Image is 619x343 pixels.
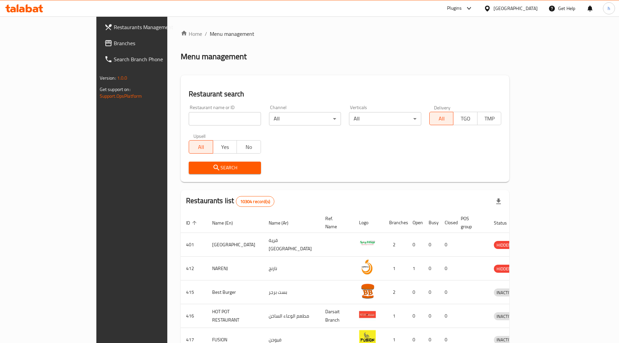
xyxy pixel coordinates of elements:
span: ID [186,219,199,227]
button: All [429,112,454,125]
td: HOT POT RESTAURANT [207,304,263,328]
td: 0 [423,233,439,257]
td: 1 [384,257,407,280]
img: Spicy Village [359,235,376,252]
h2: Restaurant search [189,89,501,99]
label: Delivery [434,105,451,110]
th: Branches [384,212,407,233]
span: Get support on: [100,85,130,94]
td: 0 [407,233,423,257]
div: Plugins [447,4,462,12]
td: 0 [423,280,439,304]
span: Name (Ar) [269,219,297,227]
div: All [349,112,421,125]
span: Yes [216,142,235,152]
span: POS group [461,215,480,231]
button: Yes [213,140,237,154]
td: [GEOGRAPHIC_DATA] [207,233,263,257]
td: Best Burger [207,280,263,304]
span: All [192,142,210,152]
td: 0 [439,304,455,328]
td: 0 [439,280,455,304]
th: Open [407,212,423,233]
div: Export file [491,193,507,209]
div: INACTIVE [494,312,517,320]
span: Branches [114,39,194,47]
img: HOT POT RESTAURANT [359,306,376,323]
th: Closed [439,212,455,233]
span: Restaurants Management [114,23,194,31]
h2: Menu management [181,51,247,62]
span: Search Branch Phone [114,55,194,63]
div: Total records count [236,196,274,207]
span: HIDDEN [494,265,514,273]
button: Search [189,162,261,174]
span: TMP [480,114,499,123]
a: Search Branch Phone [99,51,200,67]
span: TGO [456,114,475,123]
div: INACTIVE [494,288,517,296]
a: Branches [99,35,200,51]
td: 1 [407,257,423,280]
td: بست برجر [263,280,320,304]
span: h [608,5,610,12]
span: 1.0.0 [117,74,127,82]
td: 2 [384,280,407,304]
span: Search [194,164,256,172]
a: Support.OpsPlatform [100,92,142,100]
td: مطعم الوعاء الساخن [263,304,320,328]
td: 0 [423,257,439,280]
td: 1 [384,304,407,328]
span: All [432,114,451,123]
input: Search for restaurant name or ID.. [189,112,261,125]
span: Ref. Name [325,215,346,231]
th: Busy [423,212,439,233]
td: NARENJ [207,257,263,280]
img: NARENJ [359,259,376,275]
a: Restaurants Management [99,19,200,35]
td: نارنج [263,257,320,280]
button: All [189,140,213,154]
div: All [269,112,341,125]
td: Darsait Branch [320,304,354,328]
span: HIDDEN [494,241,514,249]
th: Logo [354,212,384,233]
span: Version: [100,74,116,82]
span: 10304 record(s) [236,198,274,205]
td: 0 [407,280,423,304]
li: / [205,30,207,38]
h2: Restaurants list [186,196,274,207]
td: 0 [439,257,455,280]
td: 0 [407,304,423,328]
td: 0 [439,233,455,257]
span: INACTIVE [494,313,517,320]
span: No [240,142,258,152]
nav: breadcrumb [181,30,509,38]
img: Best Burger [359,282,376,299]
span: INACTIVE [494,289,517,296]
td: 0 [423,304,439,328]
td: قرية [GEOGRAPHIC_DATA] [263,233,320,257]
button: TGO [453,112,477,125]
span: Name (En) [212,219,242,227]
span: Menu management [210,30,254,38]
td: 2 [384,233,407,257]
label: Upsell [193,134,206,138]
div: [GEOGRAPHIC_DATA] [494,5,538,12]
button: TMP [477,112,502,125]
button: No [237,140,261,154]
span: Status [494,219,516,227]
